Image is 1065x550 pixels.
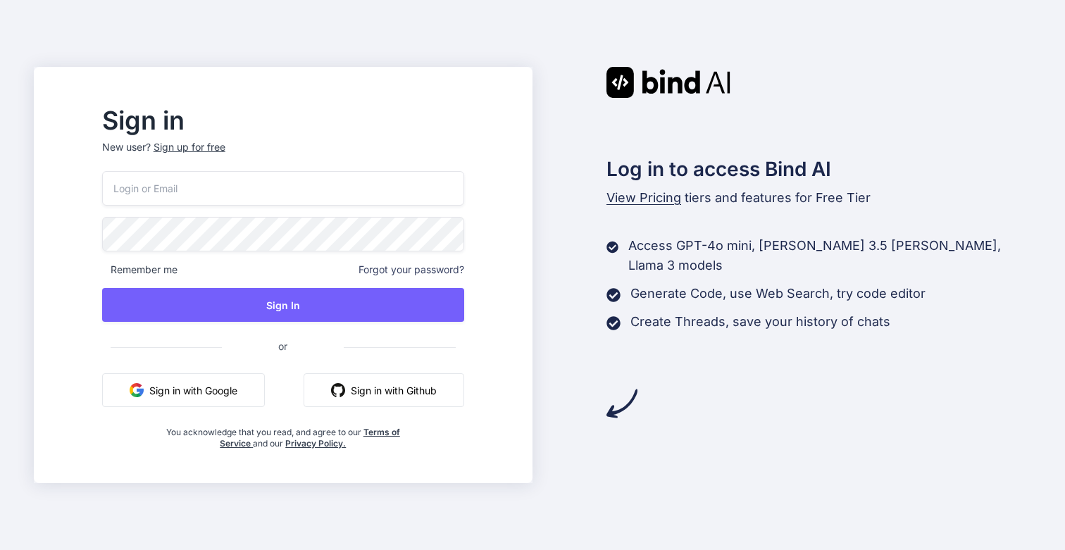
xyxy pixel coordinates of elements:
img: arrow [606,388,637,419]
button: Sign in with Google [102,373,265,407]
img: google [130,383,144,397]
a: Privacy Policy. [285,438,346,449]
p: tiers and features for Free Tier [606,188,1032,208]
h2: Sign in [102,109,464,132]
img: Bind AI logo [606,67,730,98]
img: github [331,383,345,397]
h2: Log in to access Bind AI [606,154,1032,184]
span: Forgot your password? [359,263,464,277]
a: Terms of Service [220,427,400,449]
p: Generate Code, use Web Search, try code editor [630,284,926,304]
span: or [222,329,344,363]
span: View Pricing [606,190,681,205]
div: You acknowledge that you read, and agree to our and our [162,418,404,449]
span: Remember me [102,263,177,277]
p: Access GPT-4o mini, [PERSON_NAME] 3.5 [PERSON_NAME], Llama 3 models [628,236,1031,275]
button: Sign in with Github [304,373,464,407]
div: Sign up for free [154,140,225,154]
button: Sign In [102,288,464,322]
input: Login or Email [102,171,464,206]
p: New user? [102,140,464,171]
p: Create Threads, save your history of chats [630,312,890,332]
